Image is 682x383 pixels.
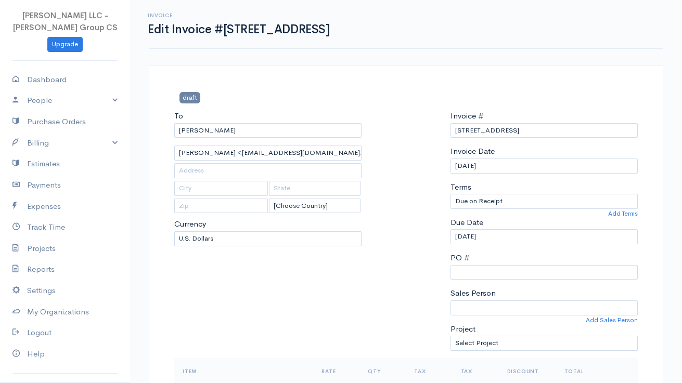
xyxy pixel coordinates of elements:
[179,92,200,103] span: draft
[47,37,83,52] a: Upgrade
[174,181,268,196] input: City
[174,123,362,138] input: Client Name
[269,181,361,196] input: State
[451,181,471,193] label: Terms
[174,199,268,214] input: Zip
[586,315,638,325] a: Add Sales Person
[451,323,475,335] label: Project
[451,217,483,229] label: Due Date
[451,110,484,122] label: Invoice #
[13,10,118,32] span: [PERSON_NAME] LLC - [PERSON_NAME] Group CS
[451,159,638,174] input: dd-mm-yyyy
[451,252,470,264] label: PO #
[174,218,206,230] label: Currency
[174,146,362,161] input: Email
[148,12,329,18] h6: Invoice
[451,229,638,244] input: dd-mm-yyyy
[174,163,362,178] input: Address
[451,287,496,299] label: Sales Person
[174,110,183,122] label: To
[608,209,638,218] a: Add Terms
[148,23,329,36] h1: Edit Invoice #[STREET_ADDRESS]
[451,146,495,157] label: Invoice Date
